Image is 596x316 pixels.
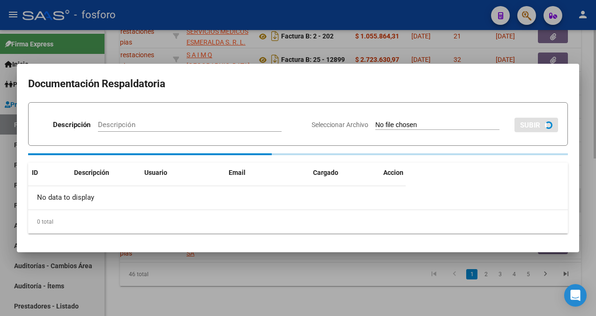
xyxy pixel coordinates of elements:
datatable-header-cell: Descripción [70,163,141,183]
div: 0 total [28,210,568,233]
button: SUBIR [514,118,558,132]
span: Accion [383,169,403,176]
datatable-header-cell: Cargado [309,163,380,183]
span: Seleccionar Archivo [312,121,368,128]
datatable-header-cell: ID [28,163,70,183]
div: Open Intercom Messenger [564,284,587,307]
div: No data to display [28,186,406,210]
span: Cargado [313,169,338,176]
datatable-header-cell: Usuario [141,163,225,183]
span: Usuario [144,169,167,176]
span: SUBIR [520,121,540,129]
span: Descripción [74,169,109,176]
h2: Documentación Respaldatoria [28,75,568,93]
datatable-header-cell: Email [225,163,309,183]
datatable-header-cell: Accion [380,163,426,183]
span: Email [229,169,246,176]
span: ID [32,169,38,176]
p: Descripción [53,120,90,130]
